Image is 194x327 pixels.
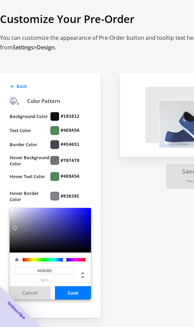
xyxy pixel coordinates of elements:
label: #4E8A5A [61,173,80,179]
label: Background Color [10,112,50,121]
span: Back [16,83,27,89]
span: Settings > Design. [13,44,56,51]
label: Hover Border Color [10,190,50,202]
label: #707478 [61,157,80,164]
label: #4E8A5A [61,127,80,133]
label: #101012 [61,113,80,119]
label: Text Color [10,126,50,135]
div: Color Pattern [27,97,60,105]
label: Hover Background Color [10,154,50,167]
label: Border Color [10,140,50,149]
label: #454651 [61,141,80,148]
span: hex [15,278,75,282]
span: Subscribe [6,300,27,321]
button: Save [55,286,91,300]
label: #83838C [61,193,80,199]
label: Hover Text Color [10,172,50,181]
